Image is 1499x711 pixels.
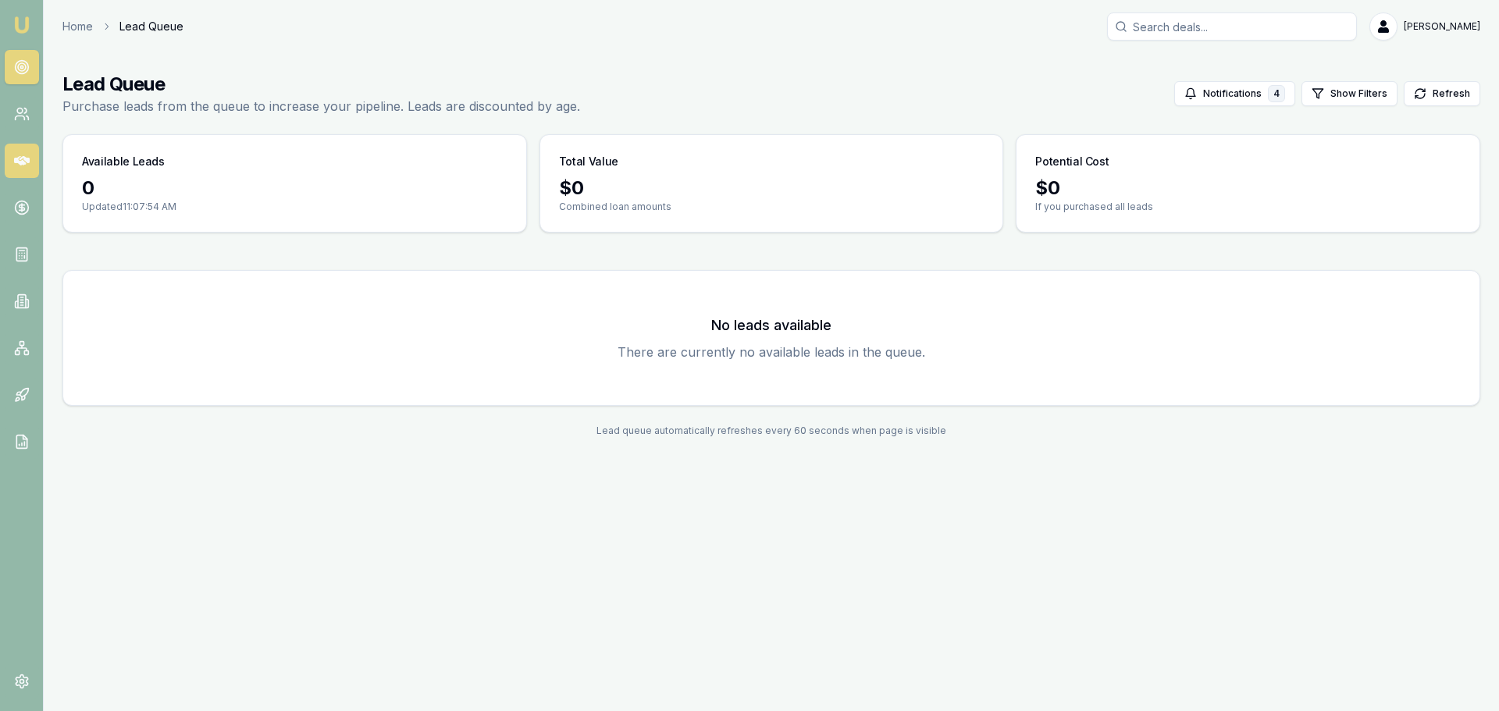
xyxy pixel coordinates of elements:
img: emu-icon-u.png [12,16,31,34]
p: There are currently no available leads in the queue. [82,343,1461,361]
div: Lead queue automatically refreshes every 60 seconds when page is visible [62,425,1480,437]
div: $ 0 [1035,176,1461,201]
a: Home [62,19,93,34]
h3: No leads available [82,315,1461,336]
h3: Potential Cost [1035,154,1109,169]
h3: Total Value [559,154,618,169]
button: Notifications4 [1174,81,1295,106]
nav: breadcrumb [62,19,183,34]
button: Refresh [1404,81,1480,106]
div: $ 0 [559,176,984,201]
p: Purchase leads from the queue to increase your pipeline. Leads are discounted by age. [62,97,580,116]
p: Combined loan amounts [559,201,984,213]
span: Lead Queue [119,19,183,34]
p: Updated 11:07:54 AM [82,201,507,213]
h3: Available Leads [82,154,165,169]
input: Search deals [1107,12,1357,41]
div: 4 [1268,85,1285,102]
p: If you purchased all leads [1035,201,1461,213]
h1: Lead Queue [62,72,580,97]
button: Show Filters [1301,81,1398,106]
div: 0 [82,176,507,201]
span: [PERSON_NAME] [1404,20,1480,33]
